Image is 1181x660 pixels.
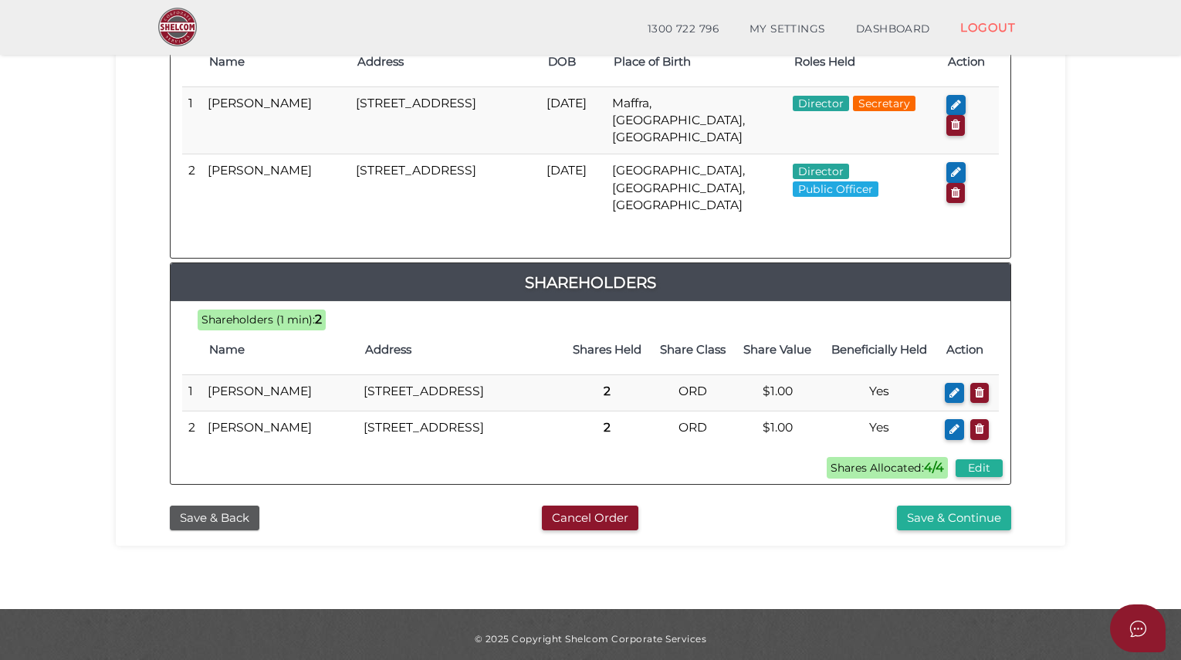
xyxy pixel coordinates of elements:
td: [DATE] [540,154,607,222]
h4: Name [209,56,342,69]
td: $1.00 [735,411,819,448]
b: 2 [604,384,611,398]
h4: DOB [548,56,599,69]
b: 2 [604,420,611,435]
button: Cancel Order [542,506,638,531]
a: Shareholders [171,270,1010,295]
td: 2 [182,411,201,448]
h4: Roles Held [794,56,933,69]
button: Save & Back [170,506,259,531]
td: 1 [182,86,201,154]
h4: Share Value [743,344,811,357]
td: [STREET_ADDRESS] [357,411,563,448]
td: Yes [820,374,939,411]
h4: Name [209,344,350,357]
div: © 2025 Copyright Shelcom Corporate Services [127,632,1054,645]
b: 2 [315,312,322,327]
span: Director [793,96,849,111]
td: 2 [182,154,201,222]
td: [GEOGRAPHIC_DATA], [GEOGRAPHIC_DATA], [GEOGRAPHIC_DATA] [606,154,786,222]
td: [PERSON_NAME] [201,411,357,448]
h4: Address [357,56,533,69]
span: Shares Allocated: [827,457,948,479]
h4: Action [946,344,991,357]
span: Public Officer [793,181,878,197]
td: ORD [651,411,735,448]
a: 1300 722 796 [632,14,734,45]
td: 1 [182,374,201,411]
button: Open asap [1110,604,1166,652]
span: Director [793,164,849,179]
td: Yes [820,411,939,448]
button: Save & Continue [897,506,1011,531]
td: $1.00 [735,374,819,411]
h4: Action [948,56,991,69]
h4: Shares Held [571,344,643,357]
a: DASHBOARD [841,14,946,45]
td: ORD [651,374,735,411]
td: [STREET_ADDRESS] [357,374,563,411]
span: Secretary [853,96,915,111]
td: Maffra, [GEOGRAPHIC_DATA], [GEOGRAPHIC_DATA] [606,86,786,154]
td: [PERSON_NAME] [201,374,357,411]
td: [PERSON_NAME] [201,154,350,222]
a: MY SETTINGS [734,14,841,45]
h4: Address [365,344,555,357]
button: Edit [956,459,1003,477]
td: [PERSON_NAME] [201,86,350,154]
td: [DATE] [540,86,607,154]
span: Shareholders (1 min): [201,313,315,327]
td: [STREET_ADDRESS] [350,154,540,222]
b: 4/4 [924,460,944,475]
a: LOGOUT [945,12,1030,43]
h4: Place of Birth [614,56,778,69]
td: [STREET_ADDRESS] [350,86,540,154]
h4: Share Class [658,344,727,357]
h4: Beneficially Held [827,344,932,357]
